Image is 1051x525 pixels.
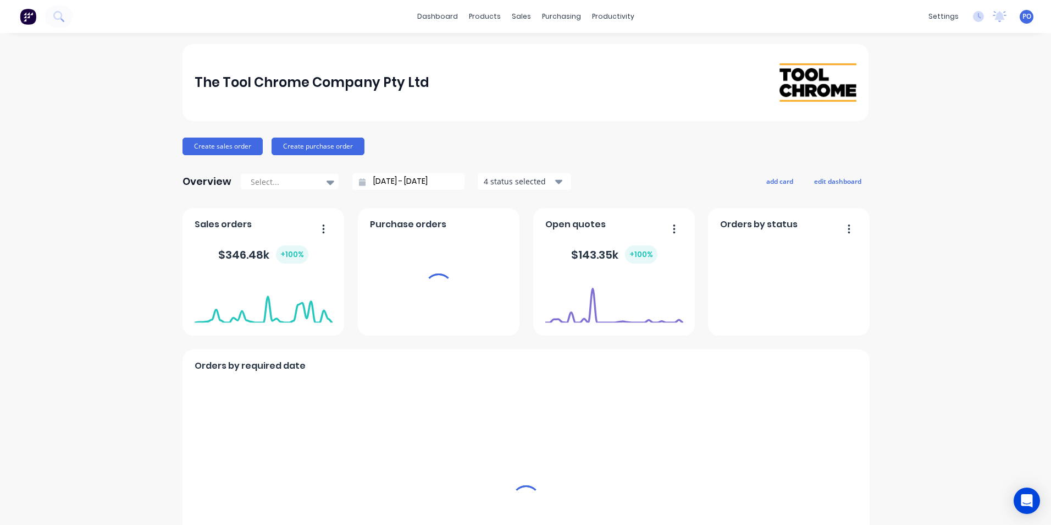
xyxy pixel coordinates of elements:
[195,72,429,94] div: The Tool Chrome Company Pty Ltd
[478,173,571,190] button: 4 status selected
[412,8,463,25] a: dashboard
[759,174,800,188] button: add card
[195,218,252,231] span: Sales orders
[506,8,536,25] div: sales
[182,171,231,193] div: Overview
[625,245,657,264] div: + 100 %
[807,174,869,188] button: edit dashboard
[463,8,506,25] div: products
[484,176,553,187] div: 4 status selected
[779,63,856,102] img: The Tool Chrome Company Pty Ltd
[587,8,640,25] div: productivity
[536,8,587,25] div: purchasing
[20,8,36,25] img: Factory
[195,359,306,373] span: Orders by required date
[182,138,263,155] button: Create sales order
[218,245,308,264] div: $ 346.48k
[1014,488,1040,514] div: Open Intercom Messenger
[370,218,446,231] span: Purchase orders
[545,218,606,231] span: Open quotes
[272,138,364,155] button: Create purchase order
[276,245,308,264] div: + 100 %
[571,245,657,264] div: $ 143.35k
[720,218,798,231] span: Orders by status
[923,8,964,25] div: settings
[1022,12,1031,21] span: PO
